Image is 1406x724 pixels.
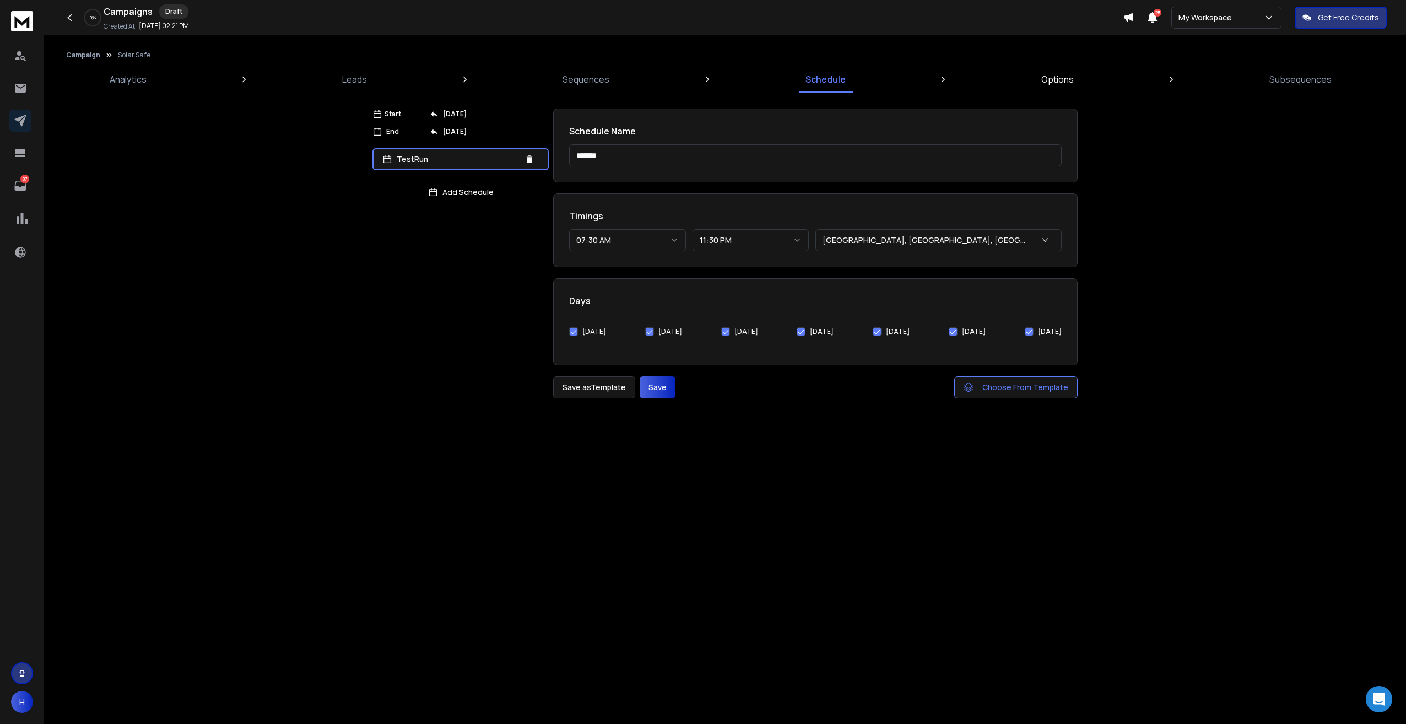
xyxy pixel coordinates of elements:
[139,21,189,30] p: [DATE] 02:21 PM
[110,73,147,86] p: Analytics
[886,327,910,336] label: [DATE]
[962,327,986,336] label: [DATE]
[640,376,675,398] button: Save
[556,66,616,93] a: Sequences
[734,327,758,336] label: [DATE]
[658,327,682,336] label: [DATE]
[693,229,809,251] button: 11:30 PM
[569,209,1062,223] h1: Timings
[569,125,1062,138] h1: Schedule Name
[1318,12,1379,23] p: Get Free Credits
[553,376,635,398] button: Save asTemplate
[810,327,834,336] label: [DATE]
[336,66,374,93] a: Leads
[1263,66,1338,93] a: Subsequences
[1178,12,1236,23] p: My Workspace
[1269,73,1332,86] p: Subsequences
[582,327,606,336] label: [DATE]
[11,11,33,31] img: logo
[1038,327,1062,336] label: [DATE]
[342,73,367,86] p: Leads
[11,691,33,713] button: H
[372,181,549,203] button: Add Schedule
[443,127,467,136] p: [DATE]
[823,235,1031,246] p: [GEOGRAPHIC_DATA], [GEOGRAPHIC_DATA], [GEOGRAPHIC_DATA] (UTC+7:00)
[1035,66,1080,93] a: Options
[569,294,1062,307] h1: Days
[563,73,609,86] p: Sequences
[1041,73,1074,86] p: Options
[9,175,31,197] a: 87
[1154,9,1161,17] span: 25
[20,175,29,183] p: 87
[954,376,1078,398] button: Choose From Template
[104,22,137,31] p: Created At:
[805,73,846,86] p: Schedule
[66,51,100,60] button: Campaign
[104,5,153,18] h1: Campaigns
[1366,686,1392,712] div: Open Intercom Messenger
[385,110,401,118] p: Start
[118,51,150,60] p: Solar Safe
[90,14,96,21] p: 0 %
[569,229,686,251] button: 07:30 AM
[799,66,852,93] a: Schedule
[159,4,188,19] div: Draft
[982,382,1068,393] span: Choose From Template
[443,110,467,118] p: [DATE]
[397,154,520,165] p: TestRun
[386,127,399,136] p: End
[1295,7,1387,29] button: Get Free Credits
[103,66,153,93] a: Analytics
